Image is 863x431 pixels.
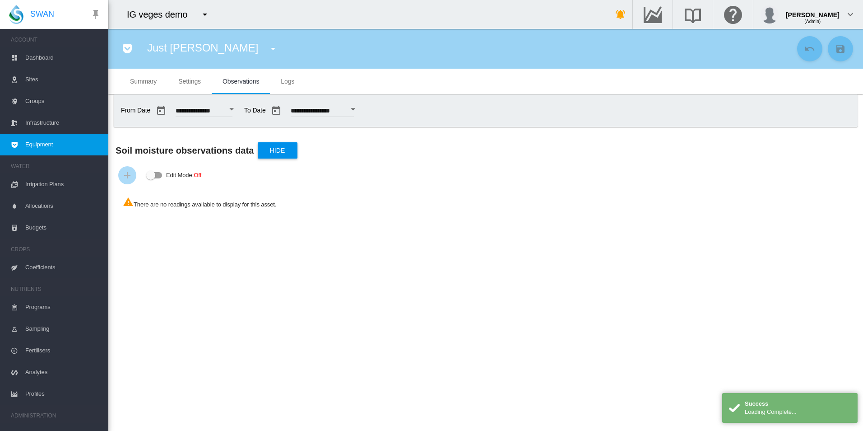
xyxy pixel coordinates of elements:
button: icon-menu-down [196,5,214,23]
span: Allocations [25,195,101,217]
md-icon: icon-plus [122,170,133,181]
div: [PERSON_NAME] [786,7,840,16]
span: Fertilisers [25,340,101,361]
div: Success [745,400,851,408]
span: WATER [11,159,101,173]
span: Groups [25,90,101,112]
md-icon: icon-chevron-down [845,9,856,20]
md-icon: icon-bell-ring [615,9,626,20]
md-switch: Edit Mode: Off [146,169,201,182]
md-icon: Go to the Data Hub [642,9,663,20]
img: profile.jpg [761,5,779,23]
span: Budgets [25,217,101,239]
button: Open calendar [223,101,240,117]
img: SWAN-Landscape-Logo-Colour-drop.png [9,5,23,24]
div: Loading Complete... [745,408,851,416]
b: Soil moisture observations data [116,145,254,155]
div: Edit Mode: [166,169,201,182]
span: Coefficients [25,257,101,278]
button: Open calendar [345,101,362,117]
span: Summary [130,78,157,85]
button: icon-bell-ring [612,5,630,23]
div: Success Loading Complete... [722,393,858,423]
span: NUTRIENTS [11,282,101,296]
md-icon: icon-content-save [835,43,846,54]
button: Add Soil Moisture Reading [118,166,136,184]
div: IG veges demo [127,8,195,21]
md-icon: icon-menu-down [268,43,278,54]
button: icon-pocket [118,40,136,58]
span: Off [194,172,201,178]
span: SWAN [30,9,54,20]
md-icon: icon-pin [90,9,101,20]
span: From Date [121,102,237,120]
button: md-calendar [152,102,170,120]
span: ACCOUNT [11,33,101,47]
span: Programs [25,296,101,318]
span: Infrastructure [25,112,101,134]
span: ADMINISTRATION [11,408,101,423]
span: CROPS [11,242,101,257]
span: Analytes [25,361,101,383]
span: Irrigation Plans [25,173,101,195]
md-icon: Search the knowledge base [682,9,704,20]
button: Hide [258,142,297,159]
span: Profiles [25,383,101,405]
span: Sampling [25,318,101,340]
span: Logs [281,78,294,85]
span: Sites [25,69,101,90]
button: Cancel Changes [797,36,822,61]
span: (Admin) [804,19,821,24]
button: icon-menu-down [264,40,282,58]
div: There are no readings available to display for this asset. [116,189,856,216]
span: To Date [244,102,358,120]
button: md-calendar [267,102,285,120]
span: Observations [223,78,259,85]
md-icon: Click here for help [722,9,744,20]
md-icon: icon-menu-down [200,9,210,20]
md-icon: icon-undo [804,43,815,54]
md-icon: icon-pocket [122,43,133,54]
span: Dashboard [25,47,101,69]
span: Equipment [25,134,101,155]
button: Save Changes [828,36,853,61]
span: Just [PERSON_NAME] [147,42,258,54]
span: Settings [178,78,201,85]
